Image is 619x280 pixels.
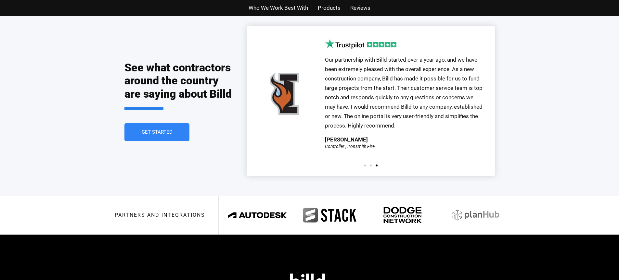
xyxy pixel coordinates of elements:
h2: See what contractors around the country are saying about Billd [124,61,234,110]
span: Our partnership with Billd started over a year ago, and we have been extremely pleased with the o... [325,56,484,128]
span: Go to slide 1 [364,164,366,166]
div: Controller | Ironsmith Fire [325,144,375,149]
span: Go to slide 2 [370,164,372,166]
a: Who We Work Best With [249,3,308,13]
div: [PERSON_NAME] [325,137,368,142]
a: Get Started [124,123,189,141]
a: Products [318,3,341,13]
span: Go to slide 3 [376,164,378,166]
div: 3 / 3 [256,39,485,158]
a: Reviews [350,3,370,13]
h3: Partners and integrations [115,213,205,218]
span: Get Started [141,130,172,135]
